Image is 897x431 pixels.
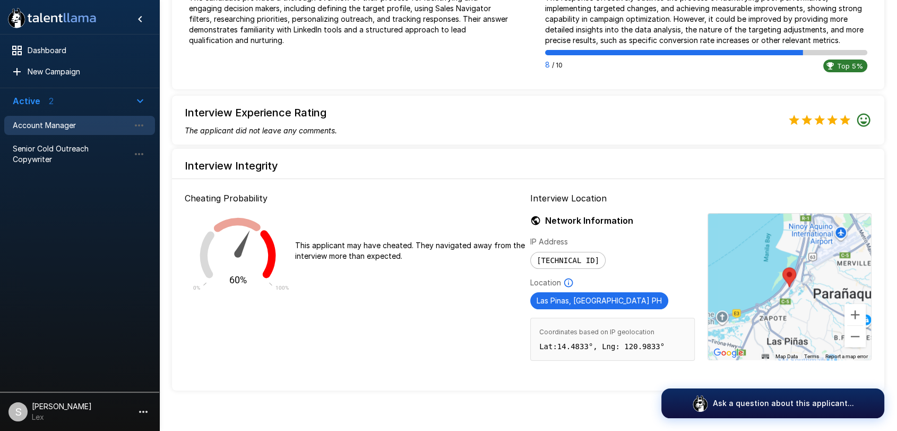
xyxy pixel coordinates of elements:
a: Terms (opens in new tab) [804,353,819,359]
button: Map Data [775,353,798,360]
p: IP Address [530,236,695,247]
span: / 10 [552,60,563,71]
button: Ask a question about this applicant... [661,388,884,418]
span: Coordinates based on IP geolocation [539,327,686,337]
p: This applicant may have cheated. They navigated away from the interview more than expected. [295,240,526,261]
button: Keyboard shortcuts [762,353,769,360]
button: Zoom in [844,304,866,325]
p: 8 [545,60,550,70]
text: 0% [193,285,200,291]
p: Interview Location [530,192,872,205]
p: Location [530,277,561,288]
span: Las Pinas, [GEOGRAPHIC_DATA] PH [530,296,668,305]
p: Lat: 14.4833 °, Lng: 120.9833 ° [539,341,686,352]
i: The applicant did not leave any comments. [185,126,337,135]
h6: Interview Experience Rating [185,104,337,121]
button: Zoom out [844,326,866,347]
a: Open this area in Google Maps (opens a new window) [711,346,746,360]
text: 60% [229,275,247,286]
h6: Network Information [530,213,695,228]
a: Report a map error [825,353,868,359]
p: Cheating Probability [185,192,526,205]
img: Google [711,346,746,360]
span: [TECHNICAL_ID] [531,256,605,265]
img: logo_glasses@2x.png [692,395,709,412]
p: Ask a question about this applicant... [713,398,854,409]
span: Top 5% [833,62,867,70]
h6: Interview Integrity [172,157,884,174]
text: 100% [275,285,289,291]
svg: Based on IP Address and not guaranteed to be accurate [563,277,574,288]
